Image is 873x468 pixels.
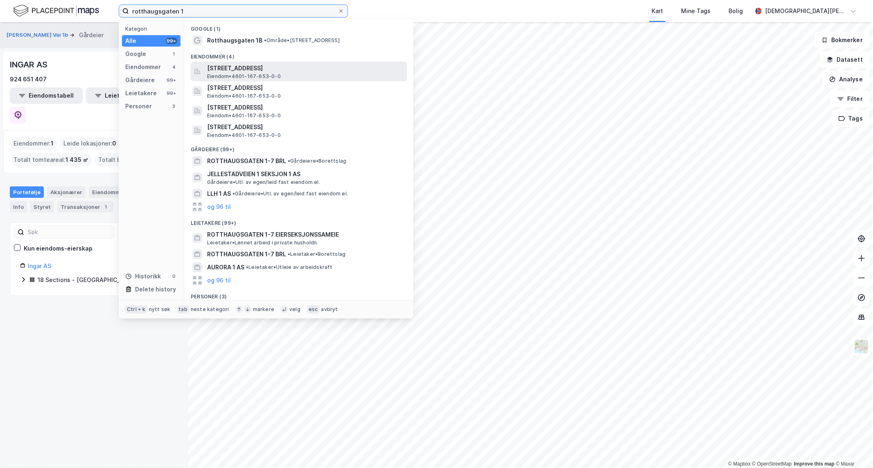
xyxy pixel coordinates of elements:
[207,156,286,166] span: ROTTHAUGSGATEN 1-7 BRL
[60,137,120,150] div: Leide lokasjoner :
[830,91,870,107] button: Filter
[125,101,152,111] div: Personer
[207,122,404,132] span: [STREET_ADDRESS]
[125,49,146,59] div: Google
[207,36,262,45] span: Rotthaugsgaten 1B
[752,461,792,467] a: OpenStreetMap
[171,64,177,70] div: 4
[253,306,274,313] div: markere
[246,264,248,270] span: •
[207,249,286,259] span: ROTTHAUGSGATEN 1-7 BRL
[832,429,873,468] div: Kontrollprogram for chat
[232,190,348,197] span: Gårdeiere • Utl. av egen/leid fast eiendom el.
[207,83,404,93] span: [STREET_ADDRESS]
[729,6,743,16] div: Bolig
[207,179,320,186] span: Gårdeiere • Utl. av egen/leid fast eiendom el.
[822,71,870,87] button: Analyse
[10,153,92,166] div: Totalt tomteareal :
[207,240,318,246] span: Leietaker • Lønnet arbeid i private husholdn.
[681,6,711,16] div: Mine Tags
[149,306,171,313] div: nytt søk
[125,36,136,46] div: Alle
[207,275,231,285] button: og 96 til
[24,226,114,238] input: Søk
[171,103,177,110] div: 3
[191,306,229,313] div: neste kategori
[57,201,113,213] div: Transaksjoner
[207,93,281,99] span: Eiendom • 4601-167-653-0-0
[184,213,413,228] div: Leietakere (99+)
[321,306,338,313] div: avbryt
[65,155,88,165] span: 1 435 ㎡
[207,169,404,179] span: JELLESTADVEIEN 1 SEKSJON 1 AS
[166,38,177,44] div: 99+
[820,52,870,68] button: Datasett
[288,158,290,164] span: •
[264,37,266,43] span: •
[207,230,404,240] span: ROTTHAUGSGATEN 1-7 EIERSEKSJONSSAMEIE
[207,132,281,139] span: Eiendom • 4601-167-653-0-0
[125,305,147,313] div: Ctrl + k
[728,461,751,467] a: Mapbox
[207,202,231,212] button: og 96 til
[10,87,83,104] button: Eiendomstabell
[38,275,160,285] div: 18 Sections - [GEOGRAPHIC_DATA], 212/511
[832,110,870,127] button: Tags
[135,284,176,294] div: Delete history
[79,30,104,40] div: Gårdeier
[171,273,177,280] div: 0
[184,140,413,155] div: Gårdeiere (99+)
[10,201,27,213] div: Info
[171,51,177,57] div: 1
[289,306,300,313] div: velg
[125,88,157,98] div: Leietakere
[207,189,231,199] span: LLH 1 AS
[30,201,54,213] div: Styret
[207,73,281,80] span: Eiendom • 4601-167-653-0-0
[854,339,869,354] img: Z
[13,4,99,18] img: logo.f888ab2527a4732fd821a326f86c7f29.svg
[184,19,413,34] div: Google (1)
[7,31,70,39] button: [PERSON_NAME] Vei 1b
[232,190,235,197] span: •
[652,6,663,16] div: Kart
[129,5,338,17] input: Søk på adresse, matrikkel, gårdeiere, leietakere eller personer
[177,305,189,313] div: tab
[125,62,161,72] div: Eiendommer
[86,87,159,104] button: Leietakertabell
[10,186,44,198] div: Portefølje
[166,90,177,96] div: 99+
[246,264,333,271] span: Leietaker • Utleie av arbeidskraft
[288,158,346,164] span: Gårdeiere • Borettslag
[125,271,161,281] div: Historikk
[10,137,57,150] div: Eiendommer :
[184,287,413,302] div: Personer (3)
[184,47,413,62] div: Eiendommer (4)
[814,32,870,48] button: Bokmerker
[89,186,139,198] div: Eiendommer
[207,63,404,73] span: [STREET_ADDRESS]
[47,186,86,198] div: Aksjonærer
[125,75,155,85] div: Gårdeiere
[28,262,51,269] a: Ingar AS
[51,139,54,148] span: 1
[95,153,172,166] div: Totalt byggareal :
[832,429,873,468] iframe: Chat Widget
[166,77,177,83] div: 99+
[264,37,340,44] span: Område • [STREET_ADDRESS]
[24,244,92,253] div: Kun eiendoms-eierskap
[207,112,281,119] span: Eiendom • 4601-167-653-0-0
[765,6,847,16] div: [DEMOGRAPHIC_DATA][PERSON_NAME]
[794,461,835,467] a: Improve this map
[10,58,49,71] div: INGAR AS
[112,139,116,148] span: 0
[307,305,320,313] div: esc
[102,203,110,211] div: 1
[207,262,244,272] span: AURORA 1 AS
[288,251,290,257] span: •
[10,74,47,84] div: 924 651 407
[288,251,345,258] span: Leietaker • Borettslag
[207,103,404,112] span: [STREET_ADDRESS]
[125,26,180,32] div: Kategori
